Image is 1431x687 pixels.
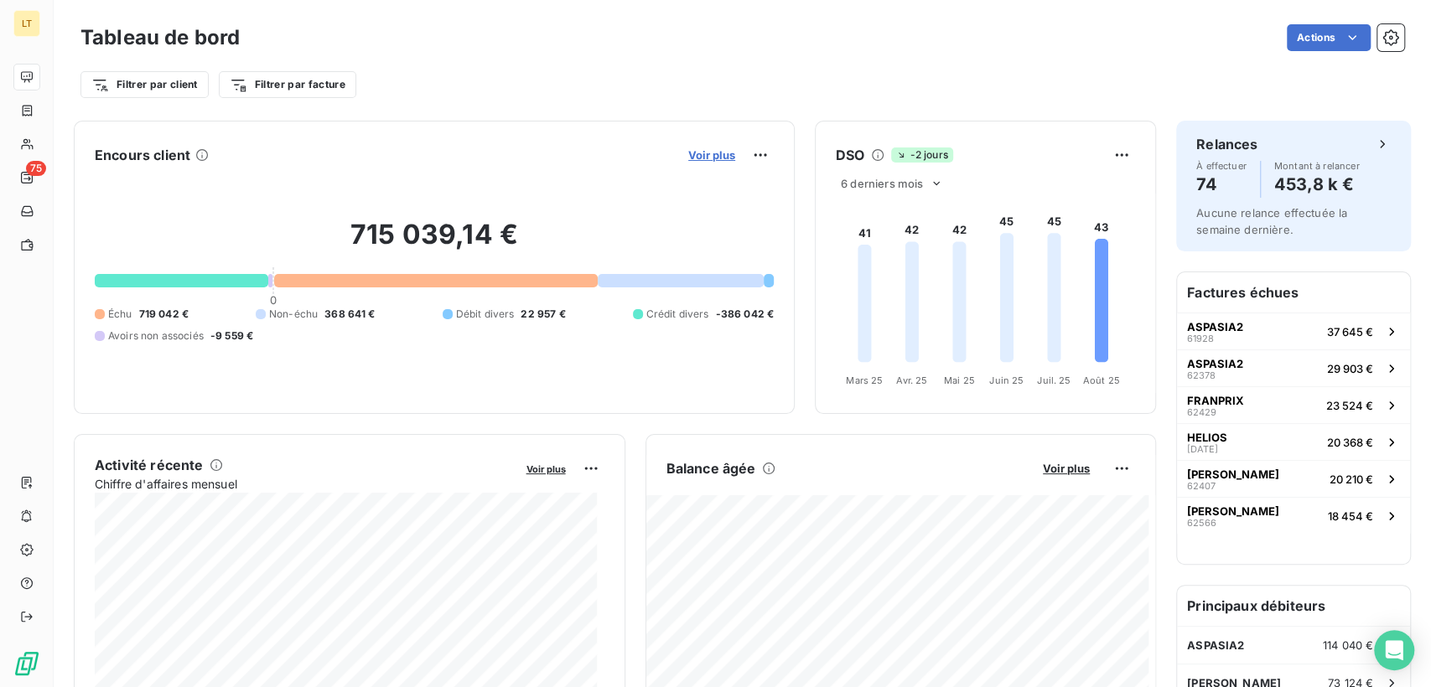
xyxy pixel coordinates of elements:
button: ASPASIA26237829 903 € [1177,349,1410,386]
button: Voir plus [521,461,571,476]
span: 37 645 € [1327,325,1373,338]
span: Aucune relance effectuée la semaine dernière. [1196,206,1347,236]
h6: Balance âgée [666,458,756,478]
span: [PERSON_NAME] [1187,504,1279,518]
h6: Encours client [95,145,190,165]
span: 29 903 € [1327,362,1373,375]
span: ASPASIA2 [1187,320,1243,333]
span: Crédit divers [646,307,709,322]
button: Filtrer par facture [219,71,356,98]
span: Voir plus [526,463,566,475]
span: 18 454 € [1328,509,1373,523]
span: -9 559 € [210,328,253,343]
span: 6 derniers mois [841,177,923,190]
h6: DSO [836,145,864,165]
tspan: Juin 25 [989,374,1024,385]
span: ASPASIA2 [1187,638,1244,652]
span: -386 042 € [716,307,775,322]
span: 23 524 € [1326,399,1373,412]
h6: Relances [1196,134,1257,154]
h3: Tableau de bord [80,23,240,53]
span: 62566 [1187,518,1216,528]
button: ASPASIA26192837 645 € [1177,313,1410,349]
span: Montant à relancer [1274,161,1360,171]
button: Voir plus [683,147,740,163]
h2: 715 039,14 € [95,218,774,268]
button: Voir plus [1038,461,1095,476]
tspan: Mars 25 [846,374,883,385]
span: 20 210 € [1330,473,1373,486]
h4: 74 [1196,171,1247,198]
h6: Factures échues [1177,272,1410,313]
tspan: Avr. 25 [896,374,927,385]
button: [PERSON_NAME]6240720 210 € [1177,460,1410,497]
h6: Principaux débiteurs [1177,586,1410,626]
span: 61928 [1187,333,1214,343]
span: Voir plus [688,148,735,162]
span: Voir plus [1043,462,1090,475]
button: Actions [1287,24,1371,51]
span: 0 [270,293,277,307]
button: HELIOS[DATE]20 368 € [1177,423,1410,460]
span: 719 042 € [139,307,189,322]
span: 62378 [1187,370,1216,380]
tspan: Juil. 25 [1037,374,1071,385]
span: 22 957 € [521,307,565,322]
span: 62429 [1187,407,1216,417]
span: Non-échu [269,307,318,322]
button: Filtrer par client [80,71,209,98]
span: Chiffre d'affaires mensuel [95,475,515,493]
a: 75 [13,164,39,191]
div: LT [13,10,40,37]
span: -2 jours [891,147,952,163]
span: HELIOS [1187,431,1227,444]
button: [PERSON_NAME]6256618 454 € [1177,497,1410,534]
span: Avoirs non associés [108,328,204,343]
span: 114 040 € [1323,638,1373,652]
div: Open Intercom Messenger [1374,630,1414,670]
span: 368 641 € [324,307,375,322]
span: 20 368 € [1327,436,1373,449]
span: Échu [108,307,132,322]
button: FRANPRIX6242923 524 € [1177,386,1410,423]
h4: 453,8 k € [1274,171,1360,198]
h6: Activité récente [95,455,203,475]
tspan: Août 25 [1083,374,1120,385]
span: [PERSON_NAME] [1187,467,1279,481]
tspan: Mai 25 [944,374,975,385]
span: Débit divers [456,307,515,322]
span: ASPASIA2 [1187,357,1243,370]
img: Logo LeanPay [13,650,40,677]
span: À effectuer [1196,161,1247,171]
span: FRANPRIX [1187,394,1244,407]
span: 62407 [1187,481,1216,491]
span: 75 [26,161,46,176]
span: [DATE] [1187,444,1218,454]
